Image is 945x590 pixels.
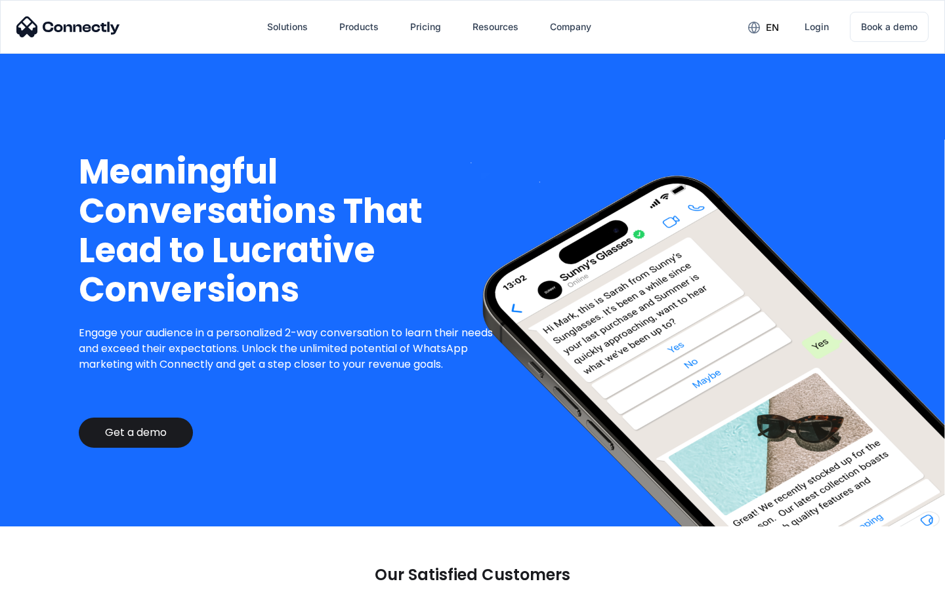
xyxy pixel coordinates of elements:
div: Pricing [410,18,441,36]
div: Resources [472,18,518,36]
div: Products [339,18,379,36]
div: Solutions [267,18,308,36]
img: Connectly Logo [16,16,120,37]
a: Get a demo [79,418,193,448]
div: en [766,18,779,37]
div: Login [805,18,829,36]
a: Login [794,11,839,43]
a: Book a demo [850,12,929,42]
p: Engage your audience in a personalized 2-way conversation to learn their needs and exceed their e... [79,325,503,372]
div: Get a demo [105,426,167,439]
p: Our Satisfied Customers [375,566,570,584]
div: Company [550,18,591,36]
aside: Language selected: English [13,567,79,585]
a: Pricing [400,11,451,43]
ul: Language list [26,567,79,585]
h1: Meaningful Conversations That Lead to Lucrative Conversions [79,152,503,309]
